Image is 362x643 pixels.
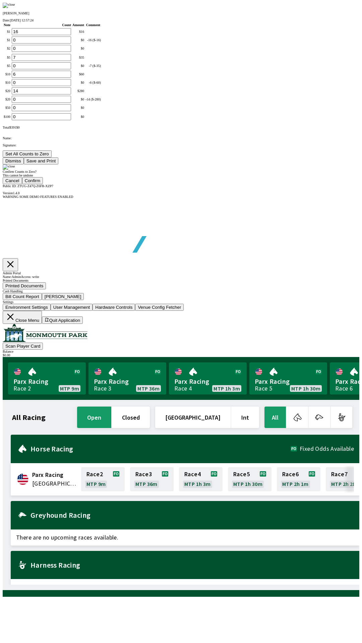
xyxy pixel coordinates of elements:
[3,324,87,342] img: venue logo
[291,386,320,391] span: MTP 1h 30m
[88,362,166,395] a: Parx RacingRace 3MTP 36m
[13,377,80,386] span: Parx Racing
[3,279,359,282] div: Printed Documents
[282,472,299,477] span: Race 6
[77,407,111,428] button: open
[31,562,354,568] h2: Harness Racing
[72,38,84,42] div: $ 0
[282,481,309,487] span: MTP 2h 1m
[130,467,174,491] a: Race3MTP 36m
[249,362,327,395] a: Parx RacingRace 5MTP 1h 30m
[3,173,359,177] div: This cannot be undone
[22,177,43,184] button: Confirm
[3,136,359,140] p: Name:
[3,184,359,188] div: Public ID:
[277,467,320,491] a: Race6MTP 2h 1m
[11,579,359,595] span: There are no upcoming races available.
[3,353,359,357] div: $ 0.00
[3,275,359,279] div: Name: Admin Access: write
[11,23,71,27] th: Count
[3,28,11,35] td: $ 1
[3,350,359,353] div: Balance
[3,300,359,304] div: Settings
[155,407,231,428] button: [GEOGRAPHIC_DATA]
[255,386,272,391] div: Race 5
[3,271,359,275] div: Admin Portal
[94,377,161,386] span: Parx Racing
[81,467,125,491] a: Race2MTP 9m
[228,467,271,491] a: Race5MTP 1h 30m
[3,311,42,324] button: Close Menu
[72,97,84,101] div: $ 0
[42,293,84,300] button: [PERSON_NAME]
[3,36,11,44] td: $ 1
[16,126,19,129] span: $ 0
[3,11,359,15] p: [PERSON_NAME]
[112,407,150,428] button: closed
[72,72,84,76] div: $ 60
[135,304,184,311] button: Venue Config Fetcher
[331,481,360,487] span: MTP 2h 28m
[3,62,11,70] td: $ 5
[300,446,354,451] span: Fixed Odds Available
[231,407,259,428] button: Int
[85,64,101,68] div: -7 ($-35)
[3,150,52,157] button: Set All Counts to Zero
[94,386,111,391] div: Race 3
[3,293,42,300] button: Bill Count Report
[331,472,348,477] span: Race 7
[3,70,11,78] td: $ 10
[24,157,58,164] button: Save and Print
[179,467,223,491] a: Race4MTP 1h 3m
[3,143,359,147] p: Signature:
[85,23,101,27] th: Comment
[86,472,103,477] span: Race 2
[72,30,84,33] div: $ 16
[3,289,359,293] div: Cash Handling
[3,191,359,195] div: Version 1.4.0
[184,481,211,487] span: MTP 1h 3m
[32,479,77,488] span: United States
[72,56,84,59] div: $ 35
[3,113,11,121] td: $ 100
[3,95,11,103] td: $ 20
[85,81,101,84] div: -6 ($-60)
[233,481,262,487] span: MTP 1h 30m
[3,45,11,52] td: $ 2
[93,304,135,311] button: Hardware Controls
[3,195,359,199] div: WARNING SOME DEMO FEATURES ENABLED
[86,481,106,487] span: MTP 9m
[12,415,46,420] h1: All Racing
[174,386,192,391] div: Race 4
[3,79,11,86] td: $ 10
[3,104,11,112] td: $ 50
[51,304,93,311] button: User Management
[85,38,101,42] div: -16 ($-16)
[3,164,15,170] img: close
[3,126,359,129] div: Total
[60,386,79,391] span: MTP 9m
[3,18,359,22] div: Date:
[233,472,250,477] span: Race 5
[72,106,84,110] div: $ 0
[72,23,84,27] th: Amount
[3,177,22,184] button: Cancel
[72,89,84,93] div: $ 280
[3,343,43,350] button: Scan Player Card
[214,386,240,391] span: MTP 1h 3m
[3,282,46,289] button: Printed Documents
[32,471,77,479] span: Parx Racing
[72,81,84,84] div: $ 0
[85,97,101,101] div: -14 ($-280)
[135,481,158,487] span: MTP 36m
[42,316,83,324] button: Quit Application
[174,377,241,386] span: Parx Racing
[135,472,152,477] span: Race 3
[31,512,354,518] h2: Greyhound Racing
[3,3,15,8] img: close
[137,386,160,391] span: MTP 36m
[31,446,291,451] h2: Horse Racing
[8,362,86,395] a: Parx RacingRace 2MTP 9m
[10,18,34,22] span: [DATE] 12:57:24
[335,386,353,391] div: Race 6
